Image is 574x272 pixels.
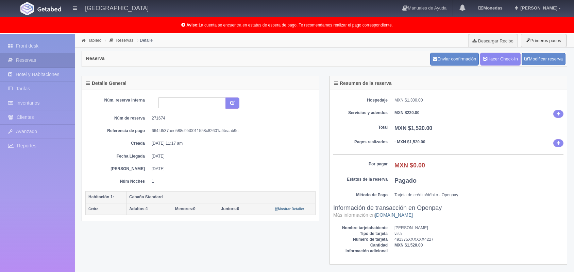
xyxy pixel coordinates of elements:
[333,237,388,242] dt: Número de tarjeta
[88,195,114,199] b: Habitación 1:
[152,115,310,121] dd: 271674
[522,53,565,66] a: Modificar reserva
[333,177,388,182] dt: Estatus de la reserva
[90,115,145,121] dt: Núm de reserva
[90,128,145,134] dt: Referencia de pago
[88,207,98,211] small: Cedro
[333,231,388,237] dt: Tipo de tarjeta
[86,81,126,86] h4: Detalle General
[135,37,154,43] li: Detalle
[129,206,146,211] strong: Adultos:
[20,2,34,15] img: Getabed
[519,5,557,11] span: [PERSON_NAME]
[116,38,134,43] a: Reservas
[394,97,563,103] dd: MXN $1,300.00
[186,23,199,28] b: Aviso:
[90,179,145,184] dt: Núm Noches
[152,128,310,134] dd: 664fd537aee588c9f40011558c82601af4eaab9c
[152,141,310,146] dd: [DATE] 11:17 am
[394,125,432,131] b: MXN $1,520.00
[430,53,479,66] button: Enviar confirmación
[90,97,145,103] dt: Núm. reserva interna
[90,166,145,172] dt: [PERSON_NAME]
[221,206,239,211] span: 0
[88,38,101,43] a: Tablero
[221,206,237,211] strong: Juniors:
[90,141,145,146] dt: Creada
[394,225,563,231] dd: [PERSON_NAME]
[394,243,423,248] b: MXN $1,520.00
[129,206,148,211] span: 1
[175,206,196,211] span: 0
[394,162,425,169] b: MXN $0.00
[86,56,105,61] h4: Reserva
[175,206,193,211] strong: Menores:
[478,5,502,11] b: Monedas
[469,34,517,48] a: Descargar Recibo
[394,177,417,184] b: Pagado
[333,161,388,167] dt: Por pagar
[333,242,388,248] dt: Cantidad
[333,125,388,130] dt: Total
[394,140,425,144] b: - MXN $1,520.00
[275,206,304,211] a: Mostrar Detalle
[334,81,392,86] h4: Resumen de la reserva
[333,248,388,254] dt: Información adicional
[152,166,310,172] dd: [DATE]
[126,191,316,203] th: Cabaña Standard
[37,6,61,12] img: Getabed
[152,153,310,159] dd: [DATE]
[333,97,388,103] dt: Hospedaje
[394,231,563,237] dd: visa
[333,225,388,231] dt: Nombre tarjetahabiente
[521,34,567,47] button: Primeros pasos
[85,3,149,12] h4: [GEOGRAPHIC_DATA]
[152,179,310,184] dd: 1
[394,110,419,115] b: MXN $220.00
[90,153,145,159] dt: Fecha Llegada
[333,110,388,116] dt: Servicios y adendos
[394,237,563,242] dd: 491375XXXXXX4227
[333,192,388,198] dt: Método de Pago
[480,53,521,66] a: Hacer Check-In
[394,192,563,198] dd: Tarjeta de crédito/débito - Openpay
[375,212,413,218] a: [DOMAIN_NAME]
[333,212,413,218] small: Más información en
[333,139,388,145] dt: Pagos realizados
[333,205,563,218] h3: Información de transacción en Openpay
